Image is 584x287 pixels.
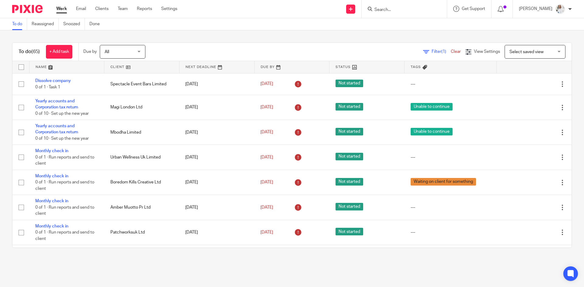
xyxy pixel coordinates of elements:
[260,155,273,159] span: [DATE]
[46,45,72,59] a: + Add task
[56,6,67,12] a: Work
[31,49,40,54] span: (65)
[95,6,109,12] a: Clients
[105,50,109,54] span: All
[374,7,429,13] input: Search
[260,230,273,234] span: [DATE]
[104,170,179,195] td: Boredom Kills Creative Ltd
[35,180,94,191] span: 0 of 1 · Run reports and send to client
[411,103,453,111] span: Unable to continue
[12,5,43,13] img: Pixie
[12,18,27,30] a: To do
[179,220,254,245] td: [DATE]
[104,120,179,145] td: Mbodha Limited
[35,230,94,241] span: 0 of 1 · Run reports and send to client
[161,6,177,12] a: Settings
[179,120,254,145] td: [DATE]
[35,85,60,89] span: 0 of 1 · Task 1
[260,130,273,135] span: [DATE]
[83,49,97,55] p: Due by
[35,149,68,153] a: Monthly check in
[509,50,544,54] span: Select saved view
[104,245,179,270] td: Studio + [PERSON_NAME] Ltd
[118,6,128,12] a: Team
[19,49,40,55] h1: To do
[35,155,94,166] span: 0 of 1 · Run reports and send to client
[104,220,179,245] td: Patchworksuk Ltd
[179,95,254,120] td: [DATE]
[89,18,104,30] a: Done
[35,205,94,216] span: 0 of 1 · Run reports and send to client
[260,105,273,109] span: [DATE]
[35,199,68,203] a: Monthly check in
[411,229,491,235] div: ---
[411,128,453,135] span: Unable to continue
[432,50,451,54] span: Filter
[104,145,179,170] td: Urban Wellness Uk Limited
[411,178,476,186] span: Waiting on client for something
[35,136,89,141] span: 0 of 10 · Set up the new year
[474,50,500,54] span: View Settings
[335,228,363,235] span: Not started
[35,111,89,116] span: 0 of 10 · Set up the new year
[179,73,254,95] td: [DATE]
[137,6,152,12] a: Reports
[104,195,179,220] td: Amber Muotto Pr Ltd
[179,170,254,195] td: [DATE]
[335,153,363,160] span: Not started
[451,50,461,54] a: Clear
[260,180,273,184] span: [DATE]
[32,18,59,30] a: Reassigned
[335,80,363,87] span: Not started
[179,245,254,270] td: [DATE]
[411,154,491,160] div: ---
[441,50,446,54] span: (1)
[35,124,78,134] a: Yearly accounts and Corporation tax return
[335,178,363,186] span: Not started
[411,65,421,69] span: Tags
[555,4,565,14] img: Daisy.JPG
[260,205,273,210] span: [DATE]
[519,6,552,12] p: [PERSON_NAME]
[335,203,363,210] span: Not started
[35,99,78,109] a: Yearly accounts and Corporation tax return
[35,224,68,228] a: Monthly check in
[104,73,179,95] td: Spectacle Event Bars Limited
[335,128,363,135] span: Not started
[63,18,85,30] a: Snoozed
[35,79,71,83] a: Dissolve company
[411,81,491,87] div: ---
[411,204,491,210] div: ---
[179,145,254,170] td: [DATE]
[179,195,254,220] td: [DATE]
[76,6,86,12] a: Email
[35,174,68,178] a: Monthly check in
[335,103,363,111] span: Not started
[260,82,273,86] span: [DATE]
[462,7,485,11] span: Get Support
[104,95,179,120] td: Magi London Ltd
